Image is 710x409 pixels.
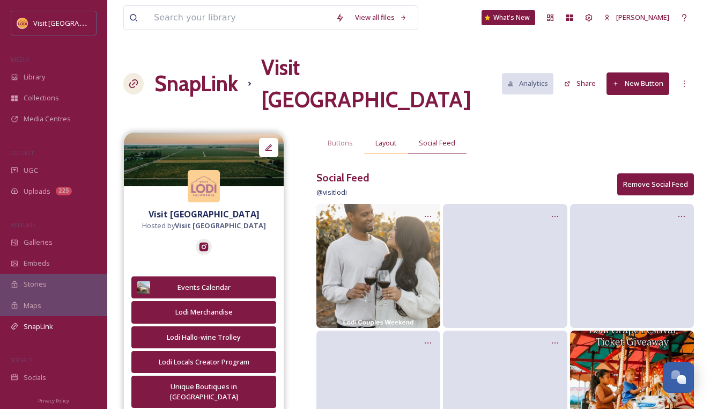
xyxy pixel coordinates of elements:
[131,376,276,408] button: Unique Boutiques in [GEOGRAPHIC_DATA]
[24,258,50,268] span: Embeds
[24,186,50,196] span: Uploads
[350,7,412,28] a: View all files
[24,301,41,311] span: Maps
[663,362,694,393] button: Open Chat
[131,351,276,373] button: Lodi Locals Creator Program
[131,276,276,298] button: Events Calendar
[24,279,47,289] span: Stories
[33,18,116,28] span: Visit [GEOGRAPHIC_DATA]
[142,221,266,231] span: Hosted by
[188,170,220,202] img: Square%20Social%20Visit%20Lodi.png
[607,72,669,94] button: New Button
[154,68,238,100] a: SnapLink
[502,73,554,94] button: Analytics
[261,52,502,116] h1: Visit [GEOGRAPHIC_DATA]
[124,133,284,186] img: f3c95699-6446-452f-9a14-16c78ac2645e.jpg
[482,10,535,25] a: What's New
[24,72,45,82] span: Library
[137,332,270,342] div: Lodi Hallo-wine Trolley
[502,73,559,94] a: Analytics
[11,221,35,229] span: WIDGETS
[149,208,260,220] strong: Visit [GEOGRAPHIC_DATA]
[137,357,270,367] div: Lodi Locals Creator Program
[316,170,369,186] h3: Social Feed
[156,282,252,293] div: Events Calendar
[24,93,59,103] span: Collections
[375,138,396,148] span: Layout
[316,204,440,328] img: 549701348_18521296513017286_6660776558732411975_n.jpg
[56,187,72,195] div: 225
[11,356,32,364] span: SOCIALS
[131,326,276,348] button: Lodi Hallo-wine Trolley
[11,55,29,63] span: MEDIA
[38,393,69,406] a: Privacy Policy
[616,12,669,22] span: [PERSON_NAME]
[24,114,71,124] span: Media Centres
[617,173,694,195] button: Remove Social Feed
[175,221,266,230] strong: Visit [GEOGRAPHIC_DATA]
[419,138,455,148] span: Social Feed
[24,165,38,176] span: UGC
[11,149,34,157] span: COLLECT
[559,73,601,94] button: Share
[137,382,270,402] div: Unique Boutiques in [GEOGRAPHIC_DATA]
[38,397,69,404] span: Privacy Policy
[137,281,150,294] img: eb0ff84f-6bda-48df-8fd6-ed9836e6574f.jpg
[24,322,53,332] span: SnapLink
[24,237,53,247] span: Galleries
[131,301,276,323] button: Lodi Merchandise
[598,7,675,28] a: [PERSON_NAME]
[24,373,46,383] span: Socials
[17,18,28,28] img: Square%20Social%20Visit%20Lodi.png
[316,187,347,197] span: @ visitlodi
[137,307,270,317] div: Lodi Merchandise
[328,138,353,148] span: Buttons
[149,6,330,30] input: Search your library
